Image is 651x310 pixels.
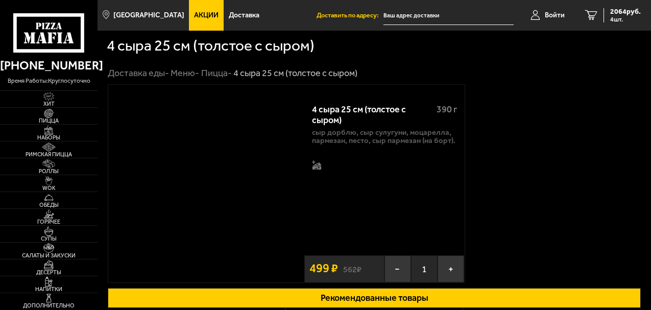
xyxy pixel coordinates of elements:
span: 1 [411,255,438,282]
s: 562 ₽ [343,264,361,274]
span: Доставить по адресу: [317,12,383,19]
button: Рекомендованные товары [108,288,641,308]
span: 390 г [437,104,457,115]
span: Акции [194,12,219,19]
div: 4 сыра 25 см (толстое с сыром) [233,67,357,79]
a: Доставка еды- [108,67,169,79]
p: сыр дорблю, сыр сулугуни, моцарелла, пармезан, песто, сыр пармезан (на борт). [312,129,457,145]
div: 4 сыра 25 см (толстое с сыром) [312,104,428,126]
a: 4 сыра 25 см (толстое с сыром) [108,85,304,282]
span: [GEOGRAPHIC_DATA] [113,12,184,19]
a: Пицца- [201,67,232,79]
a: Меню- [171,67,199,79]
span: 499 ₽ [309,263,338,275]
h1: 4 сыра 25 см (толстое с сыром) [107,38,315,54]
span: Доставка [229,12,259,19]
input: Ваш адрес доставки [383,6,514,25]
span: 2064 руб. [610,8,641,15]
button: + [438,255,464,282]
span: 4 шт. [610,16,641,22]
button: − [384,255,411,282]
span: Войти [545,12,565,19]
